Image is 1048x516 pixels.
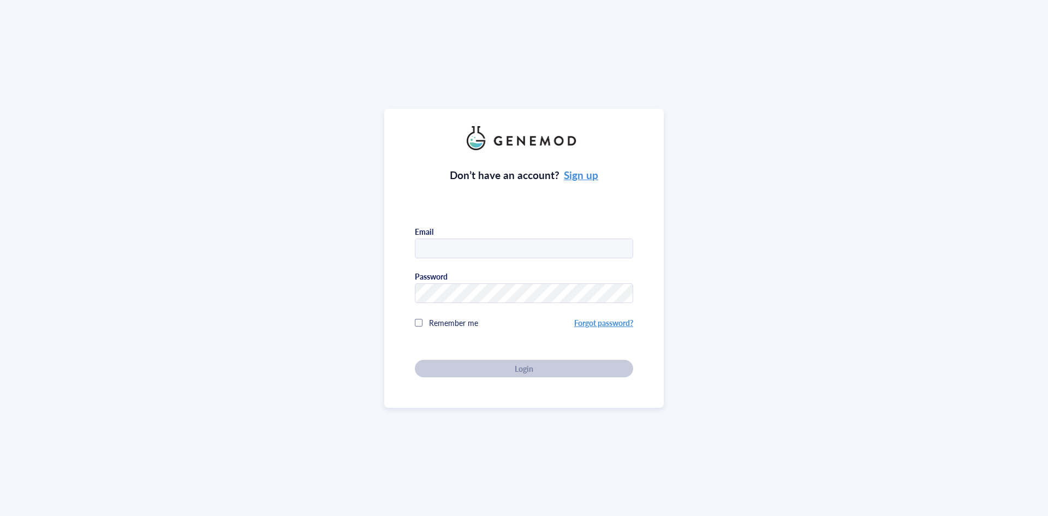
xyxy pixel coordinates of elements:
[450,168,599,183] div: Don’t have an account?
[429,317,478,328] span: Remember me
[415,227,433,236] div: Email
[415,271,448,281] div: Password
[564,168,598,182] a: Sign up
[467,126,581,150] img: genemod_logo_light-BcqUzbGq.png
[574,317,633,328] a: Forgot password?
